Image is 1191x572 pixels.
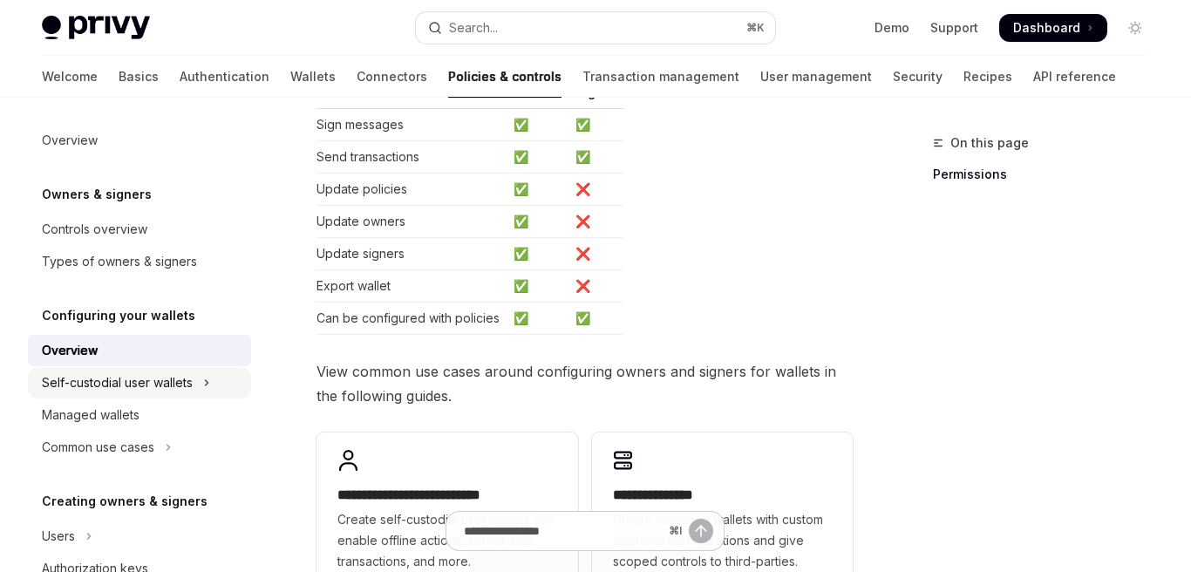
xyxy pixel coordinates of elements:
div: Types of owners & signers [42,251,197,272]
button: Send message [689,519,713,543]
a: Recipes [963,56,1012,98]
td: ✅ [568,141,623,174]
a: Welcome [42,56,98,98]
a: User management [760,56,872,98]
input: Ask a question... [464,512,662,550]
td: ✅ [507,141,568,174]
h5: Owners & signers [42,184,152,205]
td: ✅ [507,174,568,206]
td: ✅ [568,303,623,335]
td: ✅ [507,270,568,303]
td: Update policies [316,174,507,206]
button: Open search [416,12,776,44]
button: Toggle Common use cases section [28,432,251,463]
a: Dashboard [999,14,1107,42]
div: Managed wallets [42,405,140,426]
td: Export wallet [316,270,507,303]
div: Search... [449,17,498,38]
a: Basics [119,56,159,98]
span: View common use cases around configuring owners and signers for wallets in the following guides. [316,359,853,408]
td: Can be configured with policies [316,303,507,335]
button: Toggle Self-custodial user wallets section [28,367,251,398]
a: Security [893,56,943,98]
a: Overview [28,335,251,366]
td: Update signers [316,238,507,270]
a: Demo [875,19,909,37]
span: On this page [950,133,1029,153]
button: Toggle Users section [28,521,251,552]
a: Managed wallets [28,399,251,431]
td: Sign messages [316,109,507,141]
a: Support [930,19,978,37]
div: Overview [42,130,98,151]
td: Send transactions [316,141,507,174]
td: ✅ [507,206,568,238]
a: Controls overview [28,214,251,245]
a: Transaction management [582,56,739,98]
a: Authentication [180,56,269,98]
span: Dashboard [1013,19,1080,37]
td: ✅ [507,238,568,270]
button: Toggle dark mode [1121,14,1149,42]
div: Overview [42,340,98,361]
span: ⌘ K [746,21,765,35]
td: ❌ [568,238,623,270]
a: Wallets [290,56,336,98]
img: light logo [42,16,150,40]
td: ✅ [568,109,623,141]
a: Permissions [933,160,1163,188]
a: Overview [28,125,251,156]
td: ✅ [507,303,568,335]
td: Update owners [316,206,507,238]
div: Common use cases [42,437,154,458]
h5: Configuring your wallets [42,305,195,326]
div: Controls overview [42,219,147,240]
td: ❌ [568,206,623,238]
a: Types of owners & signers [28,246,251,277]
a: API reference [1033,56,1116,98]
a: Policies & controls [448,56,561,98]
td: ❌ [568,270,623,303]
a: Connectors [357,56,427,98]
div: Users [42,526,75,547]
h5: Creating owners & signers [42,491,208,512]
div: Self-custodial user wallets [42,372,193,393]
td: ❌ [568,174,623,206]
td: ✅ [507,109,568,141]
